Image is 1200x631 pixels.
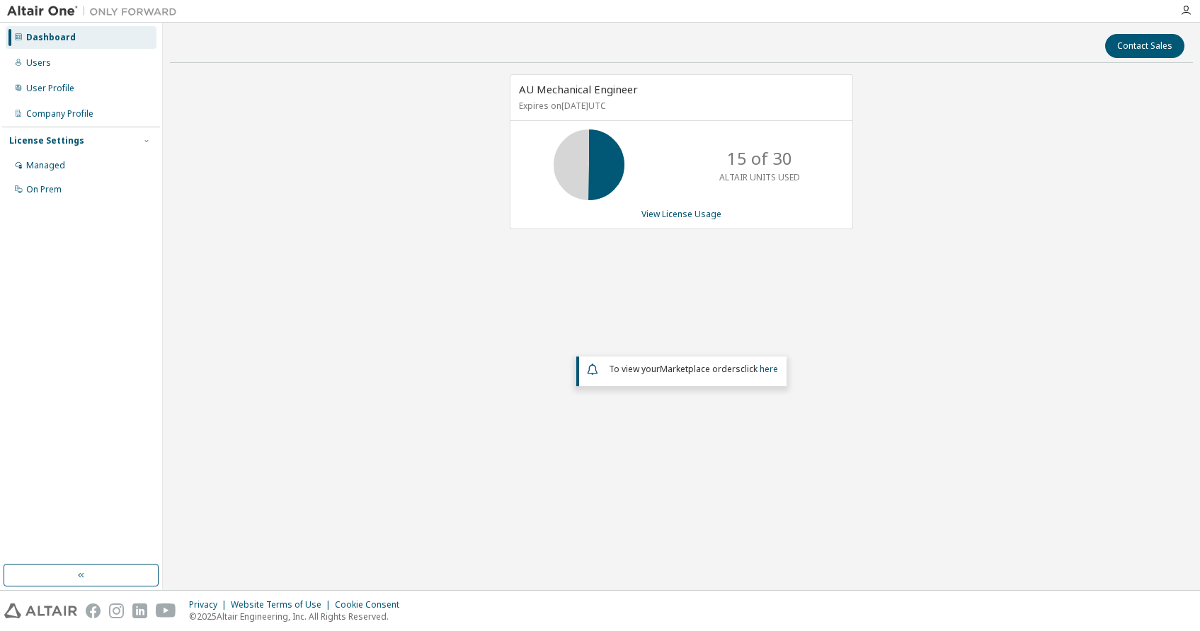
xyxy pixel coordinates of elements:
div: Website Terms of Use [231,599,335,610]
img: Altair One [7,4,184,18]
div: Company Profile [26,108,93,120]
p: Expires on [DATE] UTC [519,100,840,112]
span: To view your click [609,363,778,375]
div: Dashboard [26,32,76,43]
div: User Profile [26,83,74,94]
img: youtube.svg [156,603,176,618]
p: © 2025 Altair Engineering, Inc. All Rights Reserved. [189,610,408,623]
p: ALTAIR UNITS USED [719,171,800,183]
img: altair_logo.svg [4,603,77,618]
img: facebook.svg [86,603,101,618]
em: Marketplace orders [660,363,741,375]
div: Managed [26,160,65,171]
img: linkedin.svg [132,603,147,618]
div: Privacy [189,599,231,610]
img: instagram.svg [109,603,124,618]
div: Cookie Consent [335,599,408,610]
p: 15 of 30 [727,146,792,170]
div: License Settings [9,135,84,146]
button: Contact Sales [1105,34,1184,58]
div: On Prem [26,184,62,195]
a: here [760,363,778,375]
a: View License Usage [641,208,721,220]
span: AU Mechanical Engineer [519,82,638,96]
div: Users [26,57,51,69]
